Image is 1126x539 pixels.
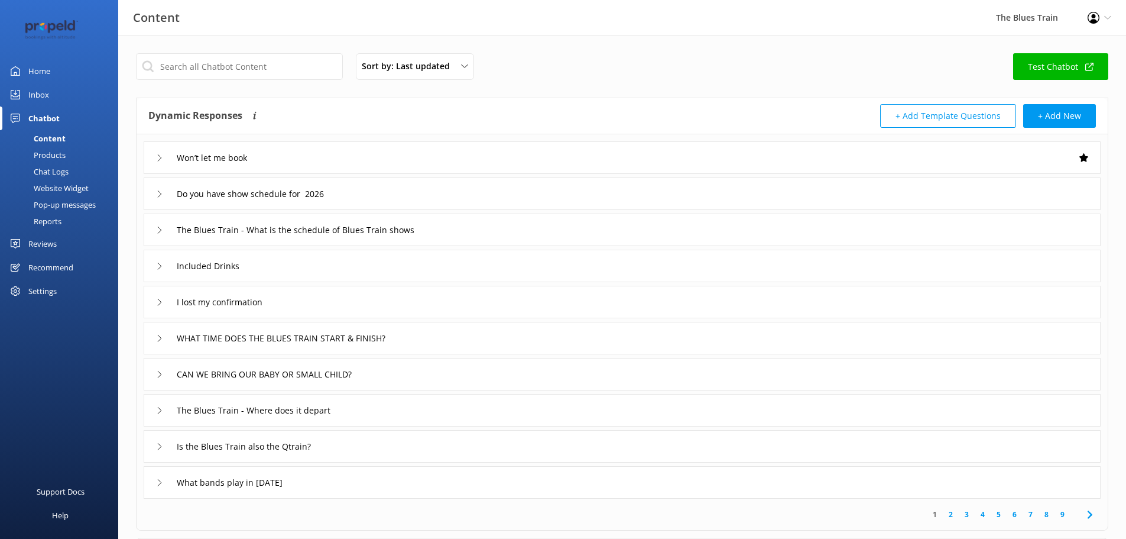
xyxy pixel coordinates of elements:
a: Pop-up messages [7,196,118,213]
a: 2 [943,509,959,520]
div: Chatbot [28,106,60,130]
a: 6 [1007,509,1023,520]
input: Search all Chatbot Content [136,53,343,80]
div: Inbox [28,83,49,106]
a: 9 [1054,509,1070,520]
div: Recommend [28,256,73,279]
a: Reports [7,213,118,230]
div: Content [7,130,66,147]
a: Test Chatbot [1013,53,1108,80]
a: Products [7,147,118,163]
a: 7 [1023,509,1039,520]
a: 5 [991,509,1007,520]
h3: Content [133,8,180,27]
a: 4 [975,509,991,520]
a: Chat Logs [7,163,118,180]
div: Products [7,147,66,163]
button: + Add New [1023,104,1096,128]
div: Reviews [28,232,57,256]
span: Sort by: Last updated [362,60,457,73]
div: Support Docs [37,480,85,504]
div: Home [28,59,50,83]
div: Settings [28,279,57,303]
div: Chat Logs [7,163,69,180]
div: Reports [7,213,61,230]
a: Website Widget [7,180,118,196]
div: Help [52,504,69,527]
a: 1 [927,509,943,520]
div: Website Widget [7,180,89,196]
a: 8 [1039,509,1054,520]
a: Content [7,130,118,147]
button: + Add Template Questions [880,104,1016,128]
a: 3 [959,509,975,520]
img: 12-1677471078.png [18,20,86,40]
h4: Dynamic Responses [148,104,242,128]
div: Pop-up messages [7,196,96,213]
